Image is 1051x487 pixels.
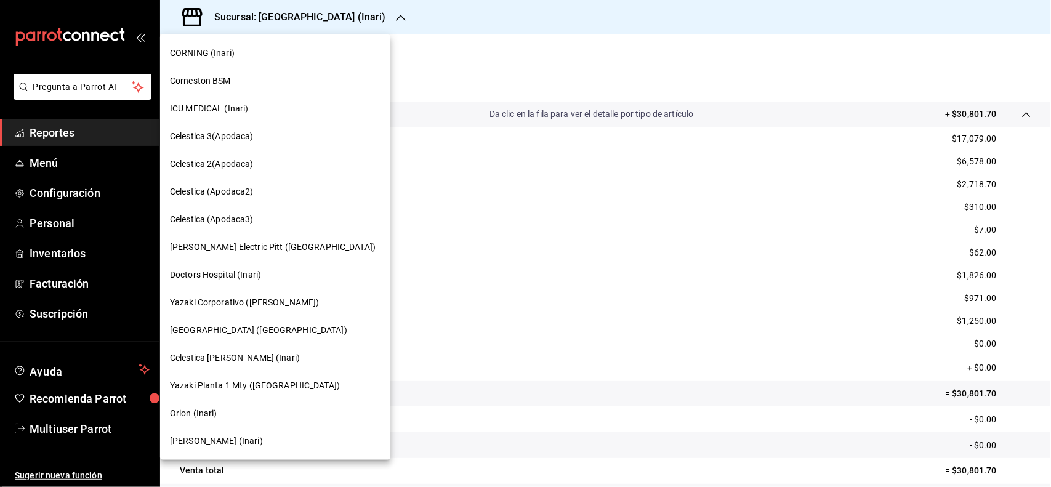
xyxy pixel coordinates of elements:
span: Doctors Hospital (Inari) [170,268,261,281]
span: Celestica 2(Apodaca) [170,158,254,171]
span: Corneston BSM [170,74,231,87]
span: Celestica (Apodaca2) [170,185,254,198]
div: [PERSON_NAME] (Inari) [160,427,390,455]
div: [PERSON_NAME] Electric Pitt ([GEOGRAPHIC_DATA]) [160,233,390,261]
div: Celestica 2(Apodaca) [160,150,390,178]
span: [GEOGRAPHIC_DATA] ([GEOGRAPHIC_DATA]) [170,324,347,337]
span: [PERSON_NAME] (Inari) [170,435,263,448]
span: Yazaki Corporativo ([PERSON_NAME]) [170,296,319,309]
span: [PERSON_NAME] Electric Pitt ([GEOGRAPHIC_DATA]) [170,241,376,254]
div: [GEOGRAPHIC_DATA] ([GEOGRAPHIC_DATA]) [160,316,390,344]
div: Celestica (Apodaca2) [160,178,390,206]
div: Orion (Inari) [160,400,390,427]
span: Orion (Inari) [170,407,217,420]
span: Celestica 3(Apodaca) [170,130,254,143]
div: Corneston BSM [160,67,390,95]
div: CORNING (Inari) [160,39,390,67]
div: Yazaki Corporativo ([PERSON_NAME]) [160,289,390,316]
span: Celestica [PERSON_NAME] (Inari) [170,352,300,364]
span: Yazaki Planta 1 Mty ([GEOGRAPHIC_DATA]) [170,379,340,392]
div: Yazaki Planta 1 Mty ([GEOGRAPHIC_DATA]) [160,372,390,400]
div: Doctors Hospital (Inari) [160,261,390,289]
span: CORNING (Inari) [170,47,235,60]
span: ICU MEDICAL (Inari) [170,102,249,115]
div: Celestica (Apodaca3) [160,206,390,233]
div: Celestica [PERSON_NAME] (Inari) [160,344,390,372]
div: ICU MEDICAL (Inari) [160,95,390,123]
span: Celestica (Apodaca3) [170,213,254,226]
div: Celestica 3(Apodaca) [160,123,390,150]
